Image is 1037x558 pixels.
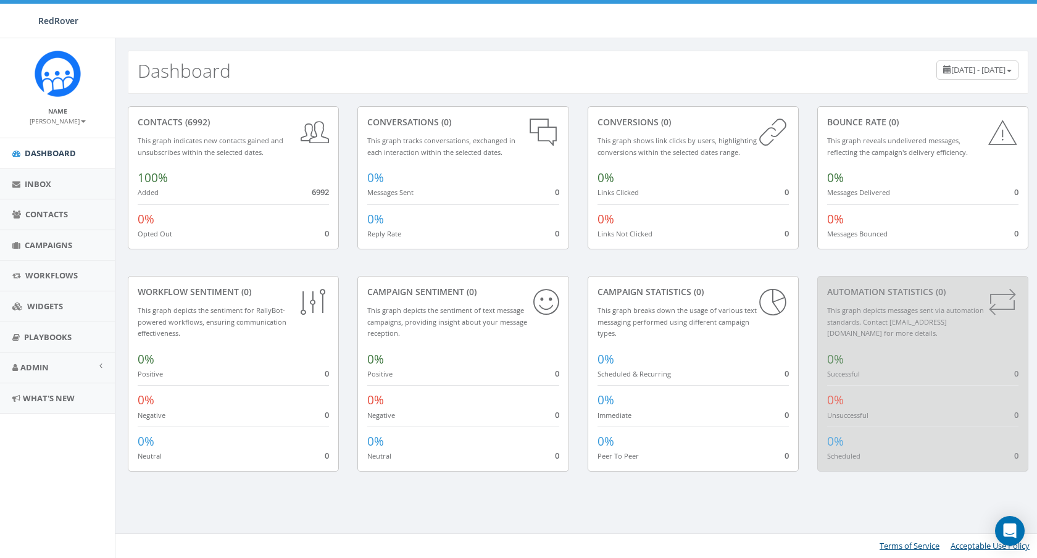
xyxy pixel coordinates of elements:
[598,286,789,298] div: Campaign Statistics
[555,228,559,239] span: 0
[138,170,168,186] span: 100%
[555,368,559,379] span: 0
[25,239,72,251] span: Campaigns
[25,270,78,281] span: Workflows
[138,188,159,197] small: Added
[38,15,78,27] span: RedRover
[367,286,559,298] div: Campaign Sentiment
[138,306,286,338] small: This graph depicts the sentiment for RallyBot-powered workflows, ensuring communication effective...
[598,369,671,378] small: Scheduled & Recurring
[827,188,890,197] small: Messages Delivered
[48,107,67,115] small: Name
[367,392,384,408] span: 0%
[138,410,165,420] small: Negative
[138,60,231,81] h2: Dashboard
[598,211,614,227] span: 0%
[827,369,860,378] small: Successful
[367,306,527,338] small: This graph depicts the sentiment of text message campaigns, providing insight about your message ...
[827,170,844,186] span: 0%
[598,351,614,367] span: 0%
[367,116,559,128] div: conversations
[367,351,384,367] span: 0%
[785,450,789,461] span: 0
[30,115,86,126] a: [PERSON_NAME]
[138,369,163,378] small: Positive
[827,136,968,157] small: This graph reveals undelivered messages, reflecting the campaign's delivery efficiency.
[555,409,559,420] span: 0
[25,148,76,159] span: Dashboard
[367,451,391,460] small: Neutral
[367,369,393,378] small: Positive
[598,170,614,186] span: 0%
[598,451,639,460] small: Peer To Peer
[367,410,395,420] small: Negative
[183,116,210,128] span: (6992)
[138,451,162,460] small: Neutral
[1014,186,1018,198] span: 0
[880,540,939,551] a: Terms of Service
[24,331,72,343] span: Playbooks
[367,170,384,186] span: 0%
[785,186,789,198] span: 0
[785,228,789,239] span: 0
[827,211,844,227] span: 0%
[239,286,251,298] span: (0)
[1014,450,1018,461] span: 0
[598,410,631,420] small: Immediate
[598,136,757,157] small: This graph shows link clicks by users, highlighting conversions within the selected dates range.
[367,136,515,157] small: This graph tracks conversations, exchanged in each interaction within the selected dates.
[598,188,639,197] small: Links Clicked
[995,516,1025,546] div: Open Intercom Messenger
[827,433,844,449] span: 0%
[20,362,49,373] span: Admin
[27,301,63,312] span: Widgets
[439,116,451,128] span: (0)
[659,116,671,128] span: (0)
[827,410,868,420] small: Unsuccessful
[138,433,154,449] span: 0%
[138,136,283,157] small: This graph indicates new contacts gained and unsubscribes within the selected dates.
[827,229,888,238] small: Messages Bounced
[691,286,704,298] span: (0)
[464,286,477,298] span: (0)
[25,209,68,220] span: Contacts
[555,186,559,198] span: 0
[325,450,329,461] span: 0
[138,116,329,128] div: contacts
[785,409,789,420] span: 0
[23,393,75,404] span: What's New
[785,368,789,379] span: 0
[138,351,154,367] span: 0%
[1014,409,1018,420] span: 0
[598,392,614,408] span: 0%
[25,178,51,189] span: Inbox
[325,228,329,239] span: 0
[886,116,899,128] span: (0)
[598,433,614,449] span: 0%
[325,409,329,420] span: 0
[951,540,1030,551] a: Acceptable Use Policy
[325,368,329,379] span: 0
[138,392,154,408] span: 0%
[138,229,172,238] small: Opted Out
[367,211,384,227] span: 0%
[598,116,789,128] div: conversions
[933,286,946,298] span: (0)
[1014,368,1018,379] span: 0
[367,229,401,238] small: Reply Rate
[367,188,414,197] small: Messages Sent
[312,186,329,198] span: 6992
[1014,228,1018,239] span: 0
[138,286,329,298] div: Workflow Sentiment
[827,351,844,367] span: 0%
[827,451,860,460] small: Scheduled
[555,450,559,461] span: 0
[951,64,1006,75] span: [DATE] - [DATE]
[138,211,154,227] span: 0%
[598,229,652,238] small: Links Not Clicked
[827,306,984,338] small: This graph depicts messages sent via automation standards. Contact [EMAIL_ADDRESS][DOMAIN_NAME] f...
[30,117,86,125] small: [PERSON_NAME]
[367,433,384,449] span: 0%
[35,51,81,97] img: Rally_Corp_Icon.png
[827,392,844,408] span: 0%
